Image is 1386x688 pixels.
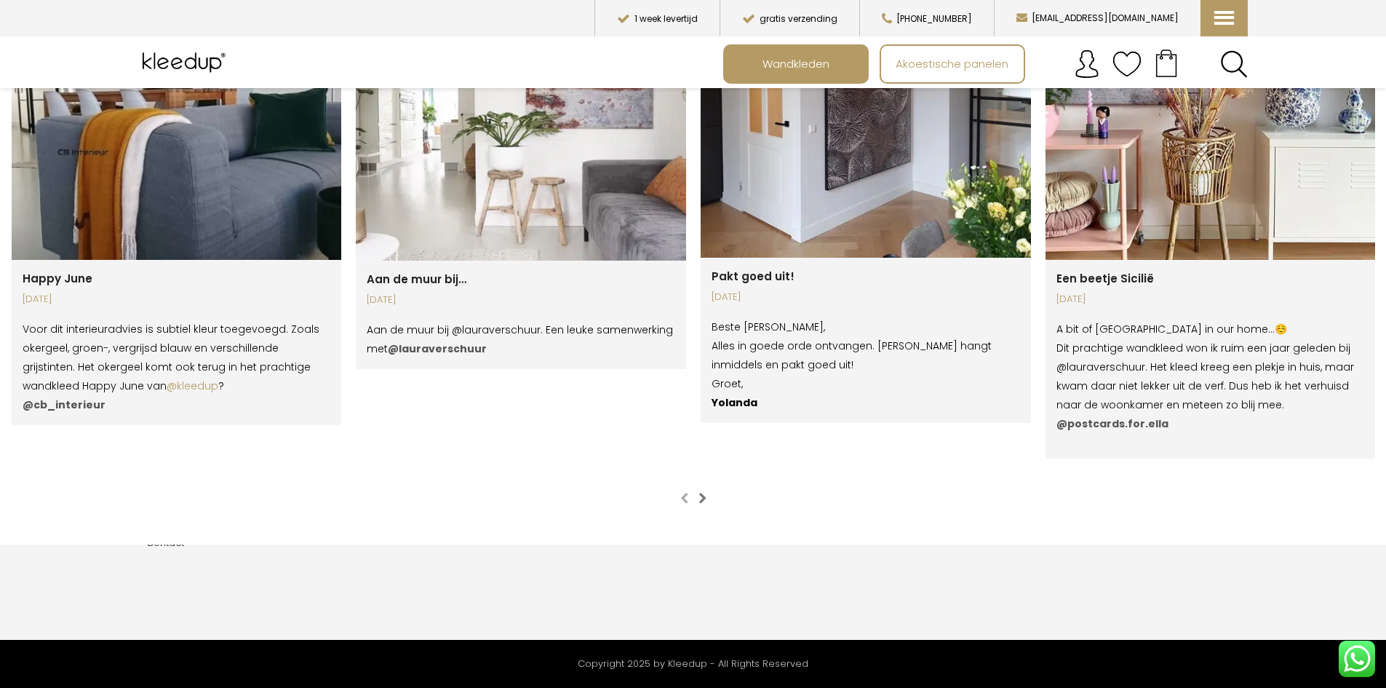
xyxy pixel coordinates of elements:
a: Wandkleden [725,46,867,82]
div: Dit prachtige wandkleed won ik ruim een jaar geleden bij @lauraverschuur. Het kleed kreeg een ple... [1056,339,1365,414]
nav: Main menu [723,44,1259,84]
p: Aan de muur bij @lauraverschuur. Een leuke samenwerking met [367,320,675,358]
strong: Yolanda [712,395,757,410]
div: [DATE] [1056,290,1365,309]
a: Aan de muur bij… [367,272,466,287]
a: Pakt goed uit! [712,269,794,284]
span: Akoestische panelen [888,50,1016,78]
a: @kleedup [167,379,218,393]
a: Akoestische panelen [881,46,1024,82]
div: Groet, [712,374,1020,393]
a: Een beetje Sicilië [1056,271,1154,286]
img: verlanglijstje.svg [1112,50,1142,79]
span: ? [23,379,224,412]
div: Alles in goede orde ontvangen. [PERSON_NAME] hangt inmiddels en pakt goed uit! [712,336,1020,374]
div: Copyright 2025 by Kleedup - All Rights Reserved [139,655,1248,673]
a: Your cart [1142,44,1191,81]
div: [DATE] [712,288,1020,307]
div: Beste [PERSON_NAME], [712,317,1020,336]
div: [DATE] [23,290,331,309]
img: Kleedup [139,44,233,81]
a: Search [1220,50,1248,78]
div: [DATE] [367,290,675,309]
strong: @cb_interieur [23,398,105,412]
span: @lauraverschuur [388,341,487,356]
img: account.svg [1072,50,1102,79]
a: Happy June [23,271,92,286]
div: A bit of [GEOGRAPHIC_DATA] in our home…☺️ [1056,320,1365,339]
span: Wandkleden [754,50,837,78]
strong: @postcards.for.ella [1056,416,1168,431]
span: Voor dit interieuradvies is subtiel kleur toegevoegd. Zoals okergeel, groen-, vergrijsd blauw en ... [23,322,319,393]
